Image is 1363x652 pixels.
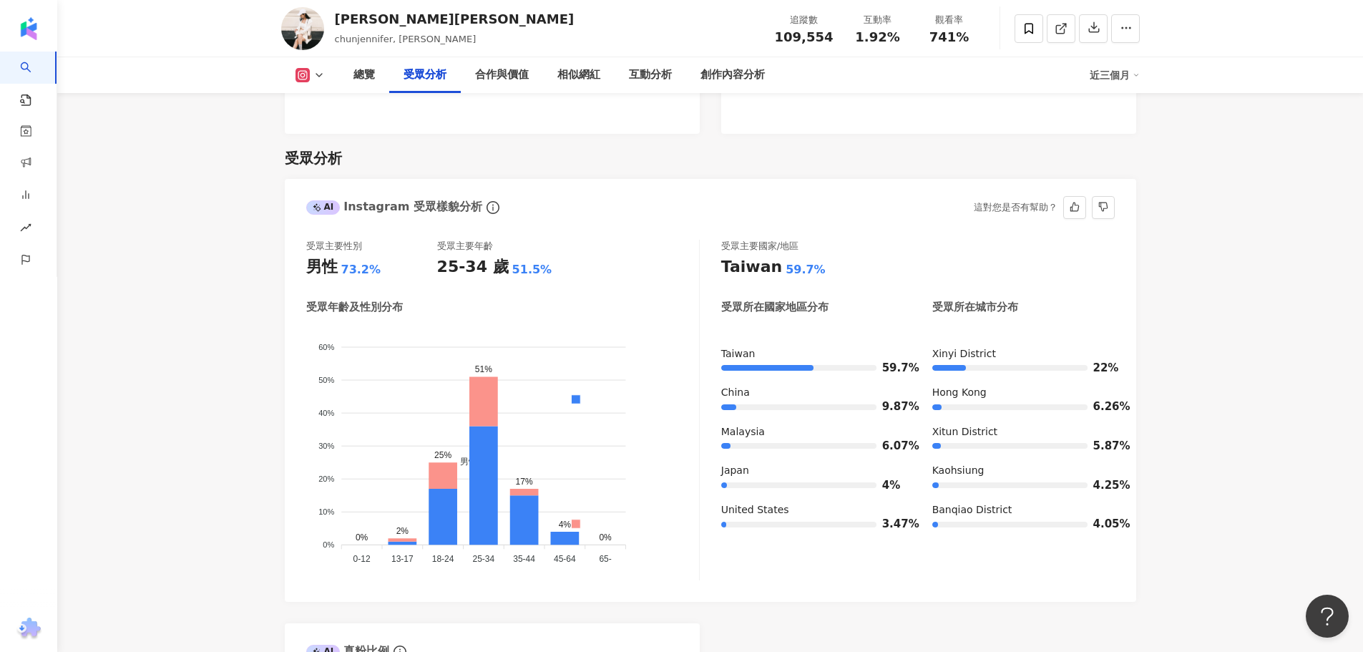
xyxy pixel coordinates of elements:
tspan: 25-34 [472,554,494,564]
span: rise [20,213,31,245]
tspan: 13-17 [391,554,414,564]
div: 觀看率 [922,13,977,27]
span: 4.05% [1093,519,1115,530]
div: [PERSON_NAME][PERSON_NAME] [335,10,575,28]
div: Taiwan [721,256,782,278]
tspan: 20% [318,475,334,483]
tspan: 60% [318,342,334,351]
div: Taiwan [721,347,904,361]
tspan: 0% [323,540,334,549]
span: dislike [1098,202,1108,212]
div: 受眾所在城市分布 [932,300,1018,315]
div: 受眾主要國家/地區 [721,240,798,253]
span: 59.7% [882,363,904,374]
div: 受眾年齡及性別分布 [306,300,403,315]
div: Japan [721,464,904,478]
div: 追蹤數 [775,13,834,27]
tspan: 0-12 [353,554,370,564]
div: Hong Kong [932,386,1115,400]
div: 男性 [306,256,338,278]
div: 51.5% [512,262,552,278]
span: like [1070,202,1080,212]
span: 4.25% [1093,480,1115,491]
div: 受眾分析 [285,148,342,168]
div: 創作內容分析 [700,67,765,84]
div: 總覽 [353,67,375,84]
span: 4% [882,480,904,491]
span: 109,554 [775,29,834,44]
span: chunjennifer, [PERSON_NAME] [335,34,477,44]
div: 近三個月 [1090,64,1140,87]
tspan: 10% [318,507,334,516]
span: info-circle [484,199,502,216]
tspan: 45-64 [554,554,576,564]
div: China [721,386,904,400]
div: 相似網紅 [557,67,600,84]
div: 受眾所在國家地區分布 [721,300,829,315]
span: 9.87% [882,402,904,412]
div: Xitun District [932,425,1115,439]
span: 3.47% [882,519,904,530]
span: 1.92% [855,30,899,44]
div: Instagram 受眾樣貌分析 [306,199,482,215]
div: Xinyi District [932,347,1115,361]
span: 6.07% [882,441,904,452]
span: 男性 [449,457,477,467]
span: 5.87% [1093,441,1115,452]
div: Malaysia [721,425,904,439]
div: Banqiao District [932,503,1115,517]
tspan: 40% [318,408,334,417]
tspan: 30% [318,441,334,449]
tspan: 18-24 [431,554,454,564]
img: KOL Avatar [281,7,324,50]
div: 互動分析 [629,67,672,84]
div: 合作與價值 [475,67,529,84]
div: United States [721,503,904,517]
div: Kaohsiung [932,464,1115,478]
iframe: Help Scout Beacon - Open [1306,595,1349,638]
div: 73.2% [341,262,381,278]
div: 受眾主要性別 [306,240,362,253]
img: chrome extension [15,618,43,641]
tspan: 35-44 [513,554,535,564]
div: AI [306,200,341,215]
div: 25-34 歲 [437,256,509,278]
div: 59.7% [786,262,826,278]
span: 741% [929,30,969,44]
tspan: 50% [318,375,334,384]
span: 22% [1093,363,1115,374]
span: 6.26% [1093,402,1115,412]
a: search [20,52,49,107]
div: 這對您是否有幫助？ [974,197,1057,218]
div: 受眾主要年齡 [437,240,493,253]
tspan: 65- [599,554,611,564]
div: 互動率 [851,13,905,27]
img: logo icon [17,17,40,40]
div: 受眾分析 [404,67,446,84]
